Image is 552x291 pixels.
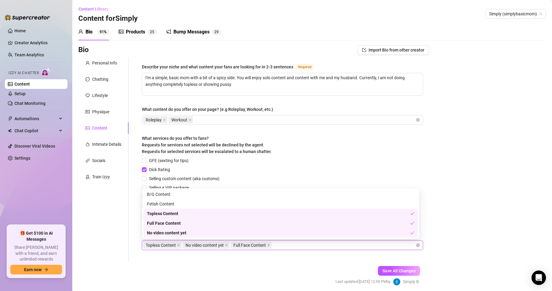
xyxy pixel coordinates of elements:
span: Roleplay [146,117,162,123]
span: team [539,12,543,16]
div: Content [92,125,107,131]
button: Add Custom Item [142,211,191,221]
span: close [189,118,192,121]
span: GFE (sexting for tips) [147,157,191,164]
h3: Content for Simply [78,14,138,23]
span: 2 [214,30,217,34]
span: Full Face Content [233,242,266,249]
input: What content or services is a red line for you? [273,242,274,249]
a: Creator Analytics [14,38,63,48]
div: Chatting [92,76,108,83]
div: Topless Content [147,210,410,217]
span: Save All Changes [382,268,416,273]
div: Personal Info [92,60,117,66]
a: Setup [14,91,26,96]
textarea: Describe your niche and what content your fans are looking for in 2-3 sentences [142,73,423,95]
span: Workout [171,117,187,123]
img: Chat Copilot [8,129,12,133]
a: Chat Monitoring [14,101,45,106]
span: Automations [14,114,57,124]
div: Bump Messages [173,28,210,36]
span: Required [296,64,314,70]
h3: Bio [78,45,89,55]
span: Chat Copilot [14,126,57,136]
span: message [86,77,90,81]
img: AI Chatter [41,68,51,77]
span: 9 [217,30,219,34]
span: 5 [152,30,154,34]
img: Simply Basic [393,278,400,285]
div: B/G Content [143,189,418,199]
div: Physique [92,108,109,115]
sup: 91% [97,29,109,35]
div: Train Izzy [92,174,110,180]
div: Bio [86,28,92,36]
label: Describe your niche and what content your fans are looking for in 2-3 sentences [142,63,320,70]
span: No video content yet [186,242,224,249]
span: experiment [86,175,90,179]
div: Products [126,28,145,36]
div: Fetish Content [143,199,418,209]
span: link [86,158,90,163]
span: Workout [169,116,193,124]
span: 🎁 Get $100 in AI Messages [10,230,62,242]
span: Full Face Content [231,242,272,249]
span: picture [119,29,123,34]
div: Full Face Content [147,220,410,227]
a: Team Analytics [14,52,44,57]
div: What content do you offer on your page? (e.g Roleplay, Workout, etc.) [142,106,273,113]
div: Topless Content [143,209,418,218]
span: idcard [86,110,90,114]
span: Content Library [79,7,108,11]
span: thunderbolt [8,116,13,121]
span: Earn now [24,267,42,272]
button: Save All Changes [378,266,420,276]
div: Fetish Content [147,201,414,207]
span: No video content yet [183,242,229,249]
span: Simply B. [403,278,420,285]
div: What content or services is a red line for you? [142,231,228,238]
span: check [410,231,414,235]
span: Topless Content [146,242,176,249]
span: user [86,61,90,65]
span: user [78,29,83,34]
div: Open Intercom Messenger [532,271,546,285]
span: check [410,221,414,225]
span: Selling a VIP package [147,184,191,191]
span: Topless Content [143,242,182,249]
a: Discover Viral Videos [14,144,55,149]
span: picture [86,126,90,130]
span: 2 [150,30,152,34]
span: fire [86,142,90,146]
span: Izzy AI Chatter [8,70,39,76]
span: Simply (simplybasicmom) [489,9,542,18]
label: What content or services is a red line for you? [142,231,232,238]
span: What services do you offer to fans? Requests for services not selected will be declined by the ag... [142,136,272,154]
div: No video content yet [143,228,418,238]
span: close [267,244,270,247]
a: Settings [14,156,30,161]
button: Earn nowarrow-right [10,265,62,274]
div: Socials [92,157,105,164]
a: Content [14,82,30,86]
span: arrow-right [44,268,48,272]
span: Selling custom content (aka customs) [147,175,222,182]
sup: 25 [148,29,157,35]
img: logo-BBDzfeDw.svg [5,14,50,20]
span: Last updated: [DATE] 12:59 PM by [335,279,391,285]
button: Content Library [78,4,113,14]
div: Lifestyle [92,92,108,99]
input: What content do you offer on your page? (e.g Roleplay, Workout, etc.) [194,116,195,124]
div: B/G Content [147,191,414,198]
span: close [177,244,180,247]
div: No video content yet [147,230,410,236]
span: close-circle [416,243,420,247]
div: Intimate Details [92,141,121,148]
button: Import Bio from other creator [357,45,429,55]
span: check [410,211,414,216]
span: Share [PERSON_NAME] with a friend, and earn unlimited rewards [10,245,62,262]
span: Import Bio from other creator [369,48,424,52]
span: heart [86,93,90,98]
div: Describe your niche and what content your fans are looking for in 2-3 sentences [142,64,293,70]
label: What content do you offer on your page? (e.g Roleplay, Workout, etc.) [142,106,277,113]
